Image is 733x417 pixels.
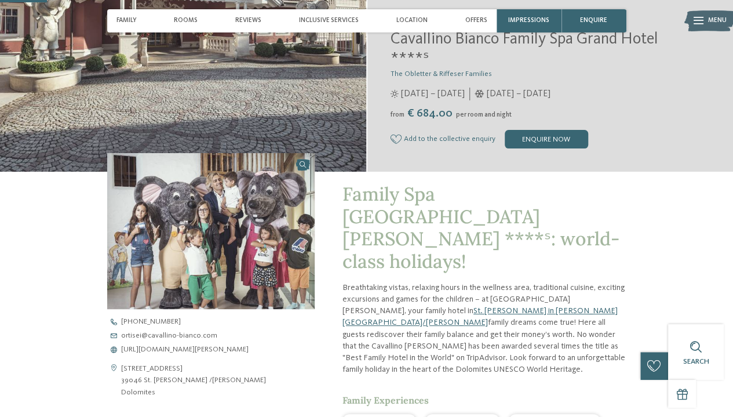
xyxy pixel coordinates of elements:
a: ortisei@cavallino-bianco.com [107,332,331,340]
img: The family hotel in St. Ulrich in Val Gardena/Gröden for being perfectly happy [107,153,315,309]
span: Add to the collective enquiry [404,135,495,143]
span: Location [396,17,428,24]
span: enquire [580,17,607,24]
span: Family Experiences [342,394,429,406]
a: [PHONE_NUMBER] [107,318,331,326]
span: Inclusive services [299,17,359,24]
address: [STREET_ADDRESS] 39046 St. [PERSON_NAME] /[PERSON_NAME] Dolomites [121,363,266,398]
span: Reviews [235,17,261,24]
span: Impressions [508,17,549,24]
span: Search [683,358,709,365]
i: Opening times in winter [475,90,484,98]
span: from [391,111,404,118]
span: [DATE] – [DATE] [401,88,465,100]
span: € 684.00 [406,108,455,119]
p: Breathtaking vistas, relaxing hours in the wellness area, traditional cuisine, exciting excursion... [342,282,626,375]
span: per room and night [456,111,512,118]
div: enquire now [505,130,588,148]
a: [URL][DOMAIN_NAME][PERSON_NAME] [107,346,331,354]
i: Opening times in summer [391,90,399,98]
span: [URL][DOMAIN_NAME][PERSON_NAME] [121,346,249,354]
span: The Obletter & Riffeser Families [391,70,492,78]
span: [DATE] – [DATE] [487,88,550,100]
span: Offers [465,17,487,24]
span: Family Spa [GEOGRAPHIC_DATA] [PERSON_NAME] ****ˢ: world-class holidays! [342,182,619,273]
span: ortisei@ cavallino-bianco. com [121,332,217,340]
span: [PHONE_NUMBER] [121,318,181,326]
span: Rooms [174,17,198,24]
a: St. [PERSON_NAME] in [PERSON_NAME][GEOGRAPHIC_DATA]/[PERSON_NAME] [342,307,618,327]
span: Family [116,17,137,24]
